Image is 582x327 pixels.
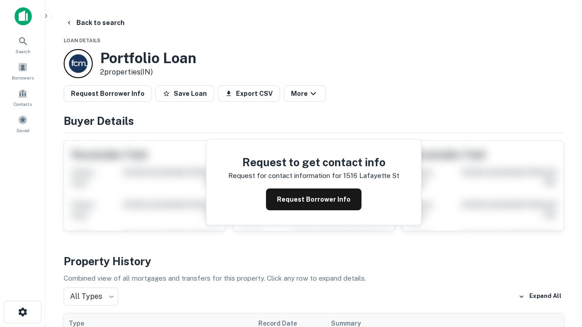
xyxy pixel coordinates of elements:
h4: Request to get contact info [228,154,399,170]
h4: Buyer Details [64,113,564,129]
button: Request Borrower Info [64,85,152,102]
a: Search [3,32,43,57]
a: Saved [3,111,43,136]
button: Export CSV [218,85,280,102]
button: More [284,85,326,102]
div: All Types [64,287,118,306]
button: Request Borrower Info [266,188,361,210]
h4: Property History [64,253,564,269]
a: Borrowers [3,59,43,83]
button: Back to search [62,15,128,31]
span: Borrowers [12,74,34,81]
span: Search [15,48,30,55]
span: Contacts [14,100,32,108]
img: capitalize-icon.png [15,7,32,25]
p: Combined view of all mortgages and transfers for this property. Click any row to expand details. [64,273,564,284]
p: 1516 lafayette st [343,170,399,181]
a: Contacts [3,85,43,109]
button: Expand All [516,290,564,303]
span: Saved [16,127,30,134]
iframe: Chat Widget [537,225,582,269]
h3: Portfolio Loan [100,50,196,67]
p: 2 properties (IN) [100,67,196,78]
span: Loan Details [64,38,100,43]
p: Request for contact information for [228,170,341,181]
button: Save Loan [156,85,214,102]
